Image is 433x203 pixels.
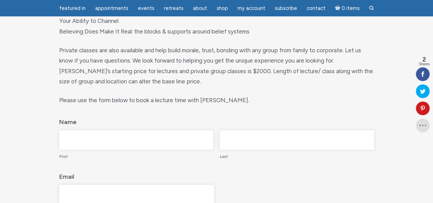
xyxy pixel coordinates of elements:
[59,168,74,182] label: Email
[220,150,374,162] label: Last
[303,2,330,15] a: Contact
[233,2,269,15] a: My Account
[59,150,214,162] label: First
[275,5,297,11] span: Subscribe
[419,56,430,63] span: 2
[160,2,188,15] a: Retreats
[419,63,430,66] span: Shares
[55,2,90,15] a: featured in
[189,2,211,15] a: About
[59,5,86,11] span: featured in
[59,95,374,106] p: Please use the form below to book a lecture time with [PERSON_NAME].
[193,5,207,11] span: About
[217,5,228,11] span: Shop
[59,45,374,87] p: Private classes are also available and help build morale, trust, bonding with any group from fami...
[95,5,128,11] span: Appointments
[271,2,301,15] a: Subscribe
[134,2,158,15] a: Events
[138,5,154,11] span: Events
[335,5,342,11] i: Cart
[331,1,364,15] a: Cart0 items
[164,5,183,11] span: Retreats
[238,5,265,11] span: My Account
[59,113,374,127] legend: Name
[213,2,232,15] a: Shop
[341,6,359,11] span: 0 items
[307,5,326,11] span: Contact
[91,2,132,15] a: Appointments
